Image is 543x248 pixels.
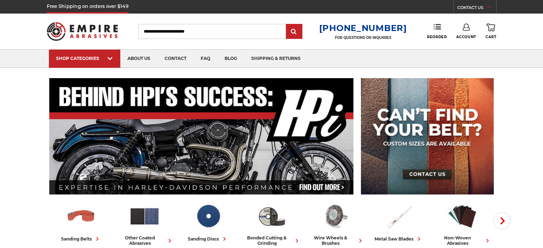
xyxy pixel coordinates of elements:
[456,35,476,39] span: Account
[374,235,423,243] div: metal saw blades
[116,201,174,246] a: other coated abrasives
[243,235,301,246] div: bonded cutting & grinding
[120,50,157,68] a: about us
[244,50,308,68] a: shipping & returns
[256,201,287,232] img: Bonded Cutting & Grinding
[243,201,301,246] a: bonded cutting & grinding
[493,212,511,229] button: Next
[56,56,113,61] div: SHOP CATEGORIES
[52,201,110,243] a: sanding belts
[188,235,228,243] div: sanding discs
[320,201,351,232] img: Wire Wheels & Brushes
[129,201,160,232] img: Other Coated Abrasives
[319,35,407,40] p: FOR QUESTIONS OR INQUIRIES
[116,235,174,246] div: other coated abrasives
[193,50,217,68] a: faq
[319,23,407,33] a: [PHONE_NUMBER]
[433,235,491,246] div: non-woven abrasives
[306,201,364,246] a: wire wheels & brushes
[287,25,301,39] input: Submit
[427,35,447,39] span: Reorder
[457,4,496,14] a: CONTACT US
[47,17,118,45] img: Empire Abrasives
[486,35,496,39] span: Cart
[370,201,428,243] a: metal saw blades
[361,78,494,194] img: promo banner for custom belts.
[447,201,478,232] img: Non-woven Abrasives
[65,201,97,232] img: Sanding Belts
[383,201,414,232] img: Metal Saw Blades
[61,235,101,243] div: sanding belts
[49,78,354,194] img: Banner for an interview featuring Horsepower Inc who makes Harley performance upgrades featured o...
[217,50,244,68] a: blog
[427,24,447,39] a: Reorder
[179,201,237,243] a: sanding discs
[306,235,364,246] div: wire wheels & brushes
[157,50,193,68] a: contact
[192,201,224,232] img: Sanding Discs
[433,201,491,246] a: non-woven abrasives
[486,24,496,39] a: Cart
